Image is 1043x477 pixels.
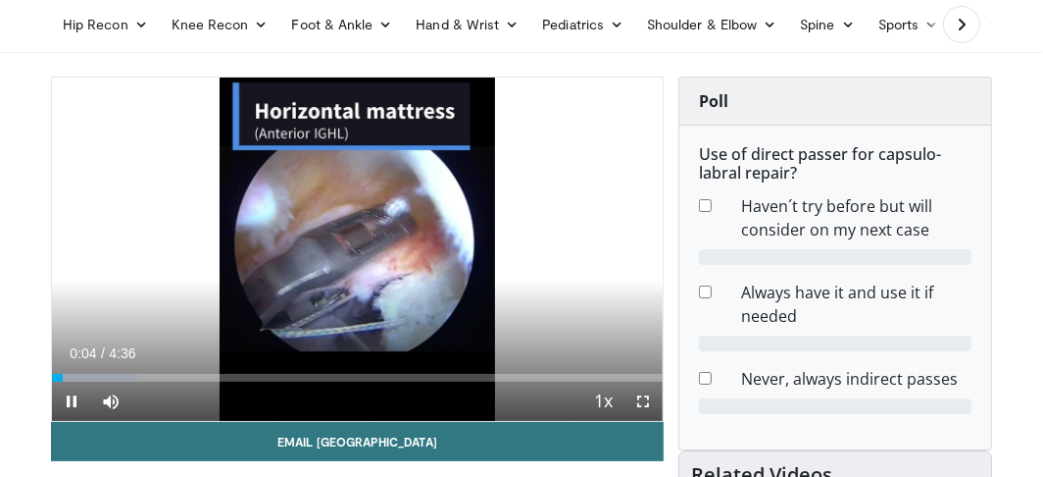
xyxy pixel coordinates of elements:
a: Knee Recon [160,5,280,44]
strong: Poll [699,90,728,112]
a: Hip Recon [51,5,160,44]
a: Shoulder & Elbow [635,5,788,44]
video-js: Video Player [52,78,663,421]
a: Spine [788,5,866,44]
dd: Never, always indirect passes [726,367,986,391]
dd: Haven´t try before but will consider on my next case [726,194,986,241]
span: / [101,345,105,361]
a: Email [GEOGRAPHIC_DATA] [51,422,664,461]
a: Foot & Ankle [280,5,405,44]
button: Mute [91,382,130,421]
h6: Use of direct passer for capsulo-labral repair? [699,145,971,183]
a: Pediatrics [530,5,635,44]
button: Pause [52,382,91,421]
dd: Always have it and use it if needed [726,281,986,328]
a: Hand & Wrist [404,5,530,44]
a: Sports [867,5,951,44]
span: 0:04 [70,345,96,361]
span: 4:36 [109,345,135,361]
button: Fullscreen [623,382,663,421]
div: Progress Bar [52,374,663,382]
button: Playback Rate [584,382,623,421]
